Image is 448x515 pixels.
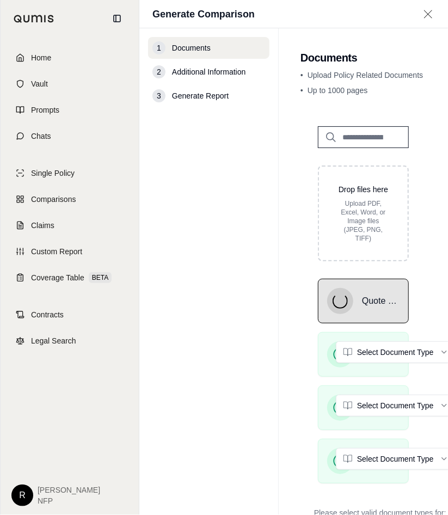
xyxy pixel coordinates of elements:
a: Vault [7,72,132,96]
h1: Generate Comparison [152,7,255,22]
span: Up to 1000 pages [308,86,368,95]
a: Contracts [7,303,132,327]
a: Comparisons [7,187,132,211]
span: BETA [89,272,112,283]
span: NFP [38,495,100,506]
p: Upload PDF, Excel, Word, or Image files (JPEG, PNG, TIFF) [336,199,390,243]
button: Collapse sidebar [108,10,126,27]
a: Custom Report [7,240,132,263]
img: Qumis Logo [14,15,54,23]
a: Legal Search [7,329,132,353]
a: Chats [7,124,132,148]
a: Claims [7,213,132,237]
span: Claims [31,220,54,231]
span: Prompts [31,105,59,115]
span: Quote BAU-42745 PR-101773 GL-102691.pdf [362,295,400,308]
div: 2 [152,65,165,78]
div: 3 [152,89,165,102]
span: Generate Report [172,90,229,101]
div: 1 [152,41,165,54]
span: Vault [31,78,48,89]
span: Chats [31,131,51,142]
span: Home [31,52,51,63]
span: Contracts [31,309,64,320]
div: R [11,485,33,506]
span: [PERSON_NAME] [38,485,100,495]
span: Custom Report [31,246,82,257]
p: Drop files here [336,184,390,195]
a: Home [7,46,132,70]
a: Coverage TableBETA [7,266,132,290]
span: • [300,86,303,95]
span: • [300,71,303,79]
span: Comparisons [31,194,76,205]
a: Prompts [7,98,132,122]
a: Single Policy [7,161,132,185]
span: Upload Policy Related Documents [308,71,423,79]
span: Legal Search [31,335,76,346]
span: Additional Information [172,66,246,77]
span: Single Policy [31,168,75,179]
span: Documents [172,42,211,53]
h2: Documents [300,50,426,65]
span: Coverage Table [31,272,84,283]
